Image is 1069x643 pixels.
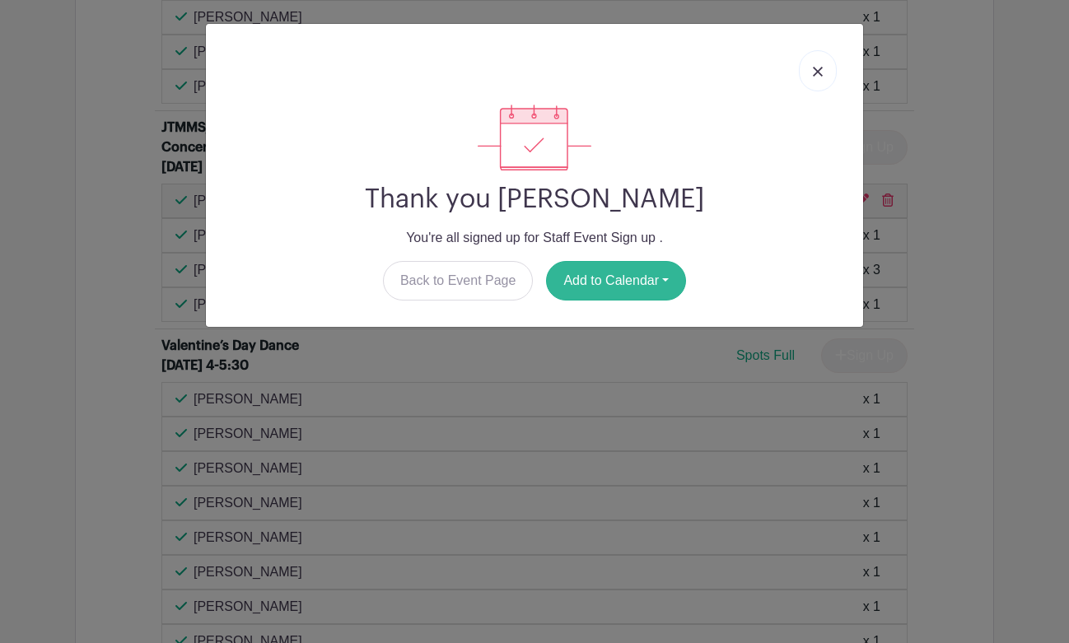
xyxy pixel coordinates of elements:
[478,105,591,170] img: signup_complete-c468d5dda3e2740ee63a24cb0ba0d3ce5d8a4ecd24259e683200fb1569d990c8.svg
[813,67,823,77] img: close_button-5f87c8562297e5c2d7936805f587ecaba9071eb48480494691a3f1689db116b3.svg
[219,228,850,248] p: You're all signed up for Staff Event Sign up .
[383,261,534,301] a: Back to Event Page
[219,184,850,215] h2: Thank you [PERSON_NAME]
[546,261,686,301] button: Add to Calendar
